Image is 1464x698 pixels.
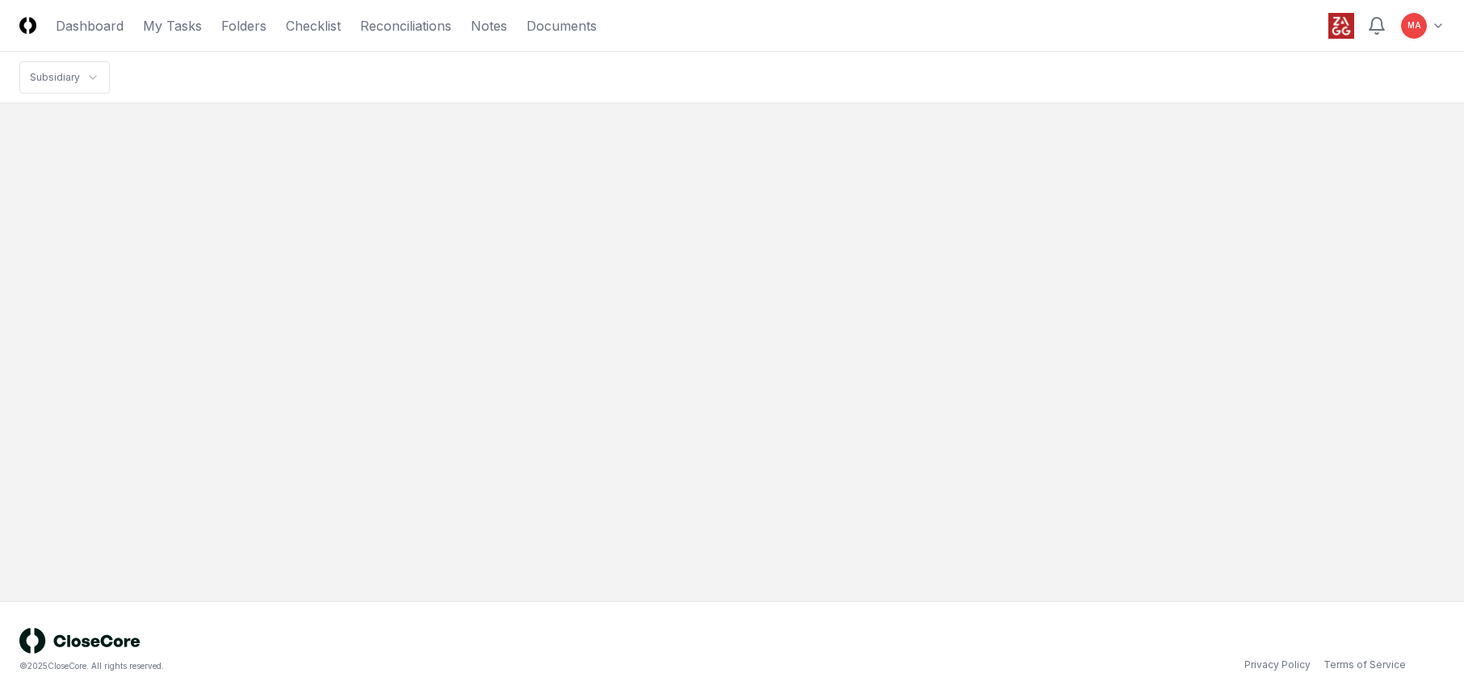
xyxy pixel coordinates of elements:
[526,16,597,36] a: Documents
[30,70,80,85] div: Subsidiary
[286,16,341,36] a: Checklist
[1407,19,1421,31] span: MA
[1323,658,1406,672] a: Terms of Service
[19,660,732,672] div: © 2025 CloseCore. All rights reserved.
[221,16,266,36] a: Folders
[360,16,451,36] a: Reconciliations
[1328,13,1354,39] img: ZAGG logo
[471,16,507,36] a: Notes
[56,16,124,36] a: Dashboard
[1244,658,1311,672] a: Privacy Policy
[19,17,36,34] img: Logo
[143,16,202,36] a: My Tasks
[19,628,141,654] img: logo
[19,61,110,94] nav: breadcrumb
[1399,11,1428,40] button: MA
